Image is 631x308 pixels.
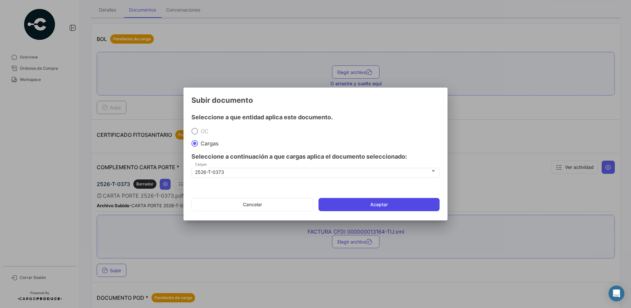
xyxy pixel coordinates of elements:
span: Cargas [198,140,218,147]
h4: Seleccione a continuación a que cargas aplica el documento seleccionado: [191,152,440,161]
span: OC [198,128,209,135]
h4: Seleccione a que entidad aplica este documento. [191,113,440,122]
button: Cancelar [191,198,313,211]
div: Abrir Intercom Messenger [609,286,624,301]
button: Aceptar [318,198,440,211]
mat-select-trigger: 2526-T-0373 [195,169,224,175]
h3: Subir documento [191,96,440,105]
